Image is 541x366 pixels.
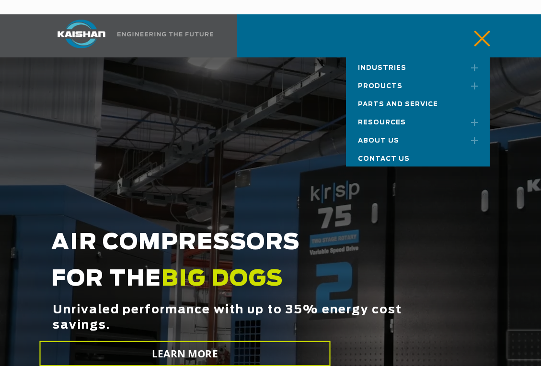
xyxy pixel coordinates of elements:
a: Industries [346,57,490,76]
a: Contact Us [346,148,490,166]
a: Parts and Service [346,94,490,112]
span: Unrivaled performance with up to 35% energy cost savings. [53,302,416,360]
span: BIG DOGS [161,268,283,290]
a: Kaishan USA [46,14,215,57]
a: Resources [346,112,490,130]
img: kaishan logo [46,20,117,48]
a: Toggle submenu [459,130,483,151]
span: LEARN MORE [152,347,218,361]
a: About Us [346,130,490,148]
a: Toggle submenu [459,76,483,97]
a: Toggle submenu [459,57,483,78]
span: Industries [358,65,406,71]
span: Products [358,83,403,89]
a: Products [346,76,490,94]
span: About Us [358,138,399,144]
nav: Main menu [346,57,490,166]
span: Contact Us [358,156,410,162]
a: Toggle submenu [459,112,483,133]
span: Parts and Service [358,101,438,108]
img: Engineering the future [117,32,213,36]
a: mobile menu [467,28,483,44]
span: Resources [358,120,406,126]
h2: AIR COMPRESSORS FOR THE [51,225,415,355]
